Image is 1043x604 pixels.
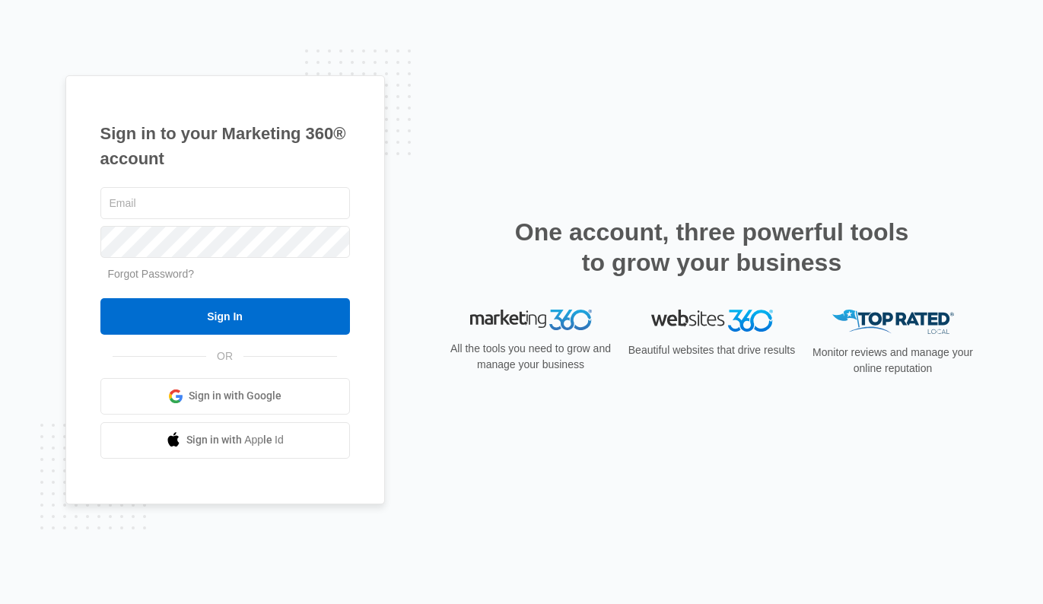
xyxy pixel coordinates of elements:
[100,422,350,459] a: Sign in with Apple Id
[189,388,281,404] span: Sign in with Google
[470,310,592,331] img: Marketing 360
[100,378,350,415] a: Sign in with Google
[832,310,954,335] img: Top Rated Local
[808,345,978,377] p: Monitor reviews and manage your online reputation
[651,310,773,332] img: Websites 360
[446,341,616,373] p: All the tools you need to grow and manage your business
[100,121,350,171] h1: Sign in to your Marketing 360® account
[206,348,243,364] span: OR
[100,298,350,335] input: Sign In
[186,432,284,448] span: Sign in with Apple Id
[510,217,914,278] h2: One account, three powerful tools to grow your business
[627,342,797,358] p: Beautiful websites that drive results
[108,268,195,280] a: Forgot Password?
[100,187,350,219] input: Email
